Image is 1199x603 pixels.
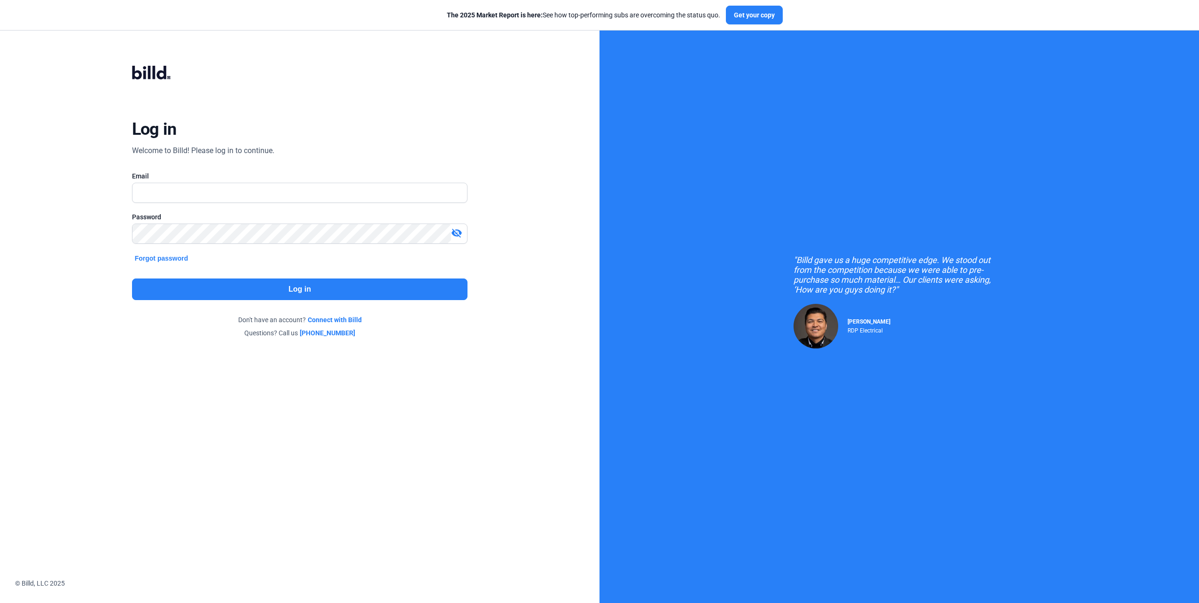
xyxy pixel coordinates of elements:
div: Questions? Call us [132,328,468,338]
div: RDP Electrical [848,325,890,334]
div: "Billd gave us a huge competitive edge. We stood out from the competition because we were able to... [794,255,1005,294]
span: The 2025 Market Report is here: [447,11,543,19]
a: [PHONE_NUMBER] [300,328,355,338]
button: Log in [132,278,468,300]
div: See how top-performing subs are overcoming the status quo. [447,10,720,20]
div: Log in [132,119,177,139]
div: Don't have an account? [132,315,468,325]
div: Email [132,171,468,181]
div: Password [132,212,468,222]
span: [PERSON_NAME] [848,318,890,325]
div: Welcome to Billd! Please log in to continue. [132,145,274,156]
img: Raul Pacheco [794,304,838,348]
button: Get your copy [726,6,783,24]
button: Forgot password [132,253,191,263]
a: Connect with Billd [308,315,362,325]
mat-icon: visibility_off [451,227,462,239]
